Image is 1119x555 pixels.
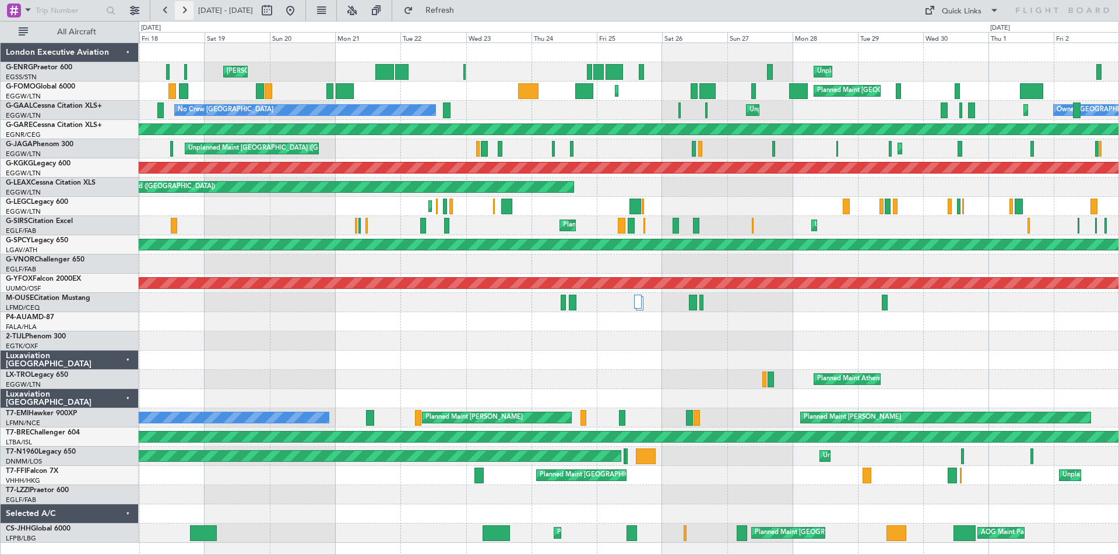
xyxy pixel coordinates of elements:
[6,372,31,379] span: LX-TRO
[988,32,1054,43] div: Thu 1
[227,63,352,80] div: [PERSON_NAME] ([GEOGRAPHIC_DATA])
[6,122,33,129] span: G-GARE
[6,150,41,158] a: EGGW/LTN
[532,32,597,43] div: Thu 24
[416,6,465,15] span: Refresh
[6,256,85,263] a: G-VNORChallenger 650
[1054,32,1119,43] div: Fri 2
[6,237,31,244] span: G-SPCY
[6,122,102,129] a: G-GARECessna Citation XLS+
[141,23,161,33] div: [DATE]
[727,32,793,43] div: Sun 27
[6,265,36,274] a: EGLF/FAB
[6,468,26,475] span: T7-FFI
[6,179,96,186] a: G-LEAXCessna Citation XLS
[466,32,532,43] div: Wed 23
[6,64,33,71] span: G-ENRG
[6,496,36,504] a: EGLF/FAB
[6,141,33,148] span: G-JAGA
[817,63,1009,80] div: Unplanned Maint [GEOGRAPHIC_DATA] ([GEOGRAPHIC_DATA])
[804,409,901,426] div: Planned Maint [PERSON_NAME]
[205,32,270,43] div: Sat 19
[6,160,33,167] span: G-KGKG
[6,525,31,532] span: CS-JHH
[597,32,662,43] div: Fri 25
[6,429,80,436] a: T7-BREChallenger 604
[335,32,400,43] div: Mon 21
[540,466,734,484] div: Planned Maint [GEOGRAPHIC_DATA] ([GEOGRAPHIC_DATA] Intl)
[6,275,81,282] a: G-YFOXFalcon 2000EX
[6,342,38,351] a: EGTK/OXF
[6,73,37,82] a: EGSS/STN
[6,188,41,197] a: EGGW/LTN
[398,1,468,20] button: Refresh
[6,130,41,139] a: EGNR/CEG
[6,525,71,532] a: CS-JHHGlobal 6000
[178,101,273,119] div: No Crew [GEOGRAPHIC_DATA]
[6,476,40,485] a: VHHH/HKG
[858,32,923,43] div: Tue 29
[36,2,103,19] input: Trip Number
[139,32,205,43] div: Fri 18
[6,83,75,90] a: G-FOMOGlobal 6000
[6,199,31,206] span: G-LEGC
[981,524,1103,542] div: AOG Maint Paris ([GEOGRAPHIC_DATA])
[6,410,29,417] span: T7-EMI
[817,82,1001,100] div: Planned Maint [GEOGRAPHIC_DATA] ([GEOGRAPHIC_DATA])
[563,217,747,234] div: Planned Maint [GEOGRAPHIC_DATA] ([GEOGRAPHIC_DATA])
[6,314,54,321] a: P4-AUAMD-87
[6,534,36,543] a: LFPB/LBG
[6,102,102,109] a: G-GAALCessna Citation XLS+
[6,169,41,178] a: EGGW/LTN
[6,380,41,389] a: EGGW/LTN
[6,92,41,101] a: EGGW/LTN
[6,227,36,235] a: EGLF/FAB
[6,218,73,225] a: G-SIRSCitation Excel
[6,246,37,254] a: LGAV/ATH
[270,32,335,43] div: Sun 20
[6,457,42,466] a: DNMM/LOS
[6,323,37,331] a: FALA/HLA
[77,178,215,196] div: Planned Maint Oxford ([GEOGRAPHIC_DATA])
[6,102,33,109] span: G-GAAL
[425,409,523,426] div: Planned Maint [PERSON_NAME]
[6,448,38,455] span: T7-N1960
[198,5,253,16] span: [DATE] - [DATE]
[6,295,90,302] a: M-OUSECitation Mustang
[6,295,34,302] span: M-OUSE
[188,140,380,157] div: Unplanned Maint [GEOGRAPHIC_DATA] ([GEOGRAPHIC_DATA])
[901,140,1085,157] div: Planned Maint [GEOGRAPHIC_DATA] ([GEOGRAPHIC_DATA])
[823,447,1019,465] div: Unplanned Maint Lagos ([GEOGRAPHIC_DATA][PERSON_NAME])
[557,524,741,542] div: Planned Maint [GEOGRAPHIC_DATA] ([GEOGRAPHIC_DATA])
[6,83,36,90] span: G-FOMO
[6,468,58,475] a: T7-FFIFalcon 7X
[662,32,727,43] div: Sat 26
[919,1,1005,20] button: Quick Links
[6,64,72,71] a: G-ENRGPraetor 600
[793,32,858,43] div: Mon 28
[942,6,981,17] div: Quick Links
[6,141,73,148] a: G-JAGAPhenom 300
[6,256,34,263] span: G-VNOR
[6,333,25,340] span: 2-TIJL
[749,101,941,119] div: Unplanned Maint [GEOGRAPHIC_DATA] ([GEOGRAPHIC_DATA])
[6,487,69,494] a: T7-LZZIPraetor 600
[755,524,938,542] div: Planned Maint [GEOGRAPHIC_DATA] ([GEOGRAPHIC_DATA])
[6,160,71,167] a: G-KGKGLegacy 600
[815,217,1007,234] div: Unplanned Maint [GEOGRAPHIC_DATA] ([GEOGRAPHIC_DATA])
[6,179,31,186] span: G-LEAX
[6,372,68,379] a: LX-TROLegacy 650
[6,218,28,225] span: G-SIRS
[6,448,76,455] a: T7-N1960Legacy 650
[6,314,32,321] span: P4-AUA
[6,487,30,494] span: T7-LZZI
[6,410,77,417] a: T7-EMIHawker 900XP
[6,237,68,244] a: G-SPCYLegacy 650
[6,333,66,340] a: 2-TIJLPhenom 300
[6,111,41,120] a: EGGW/LTN
[400,32,466,43] div: Tue 22
[6,284,41,293] a: UUMO/OSF
[6,275,33,282] span: G-YFOX
[990,23,1010,33] div: [DATE]
[13,23,126,41] button: All Aircraft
